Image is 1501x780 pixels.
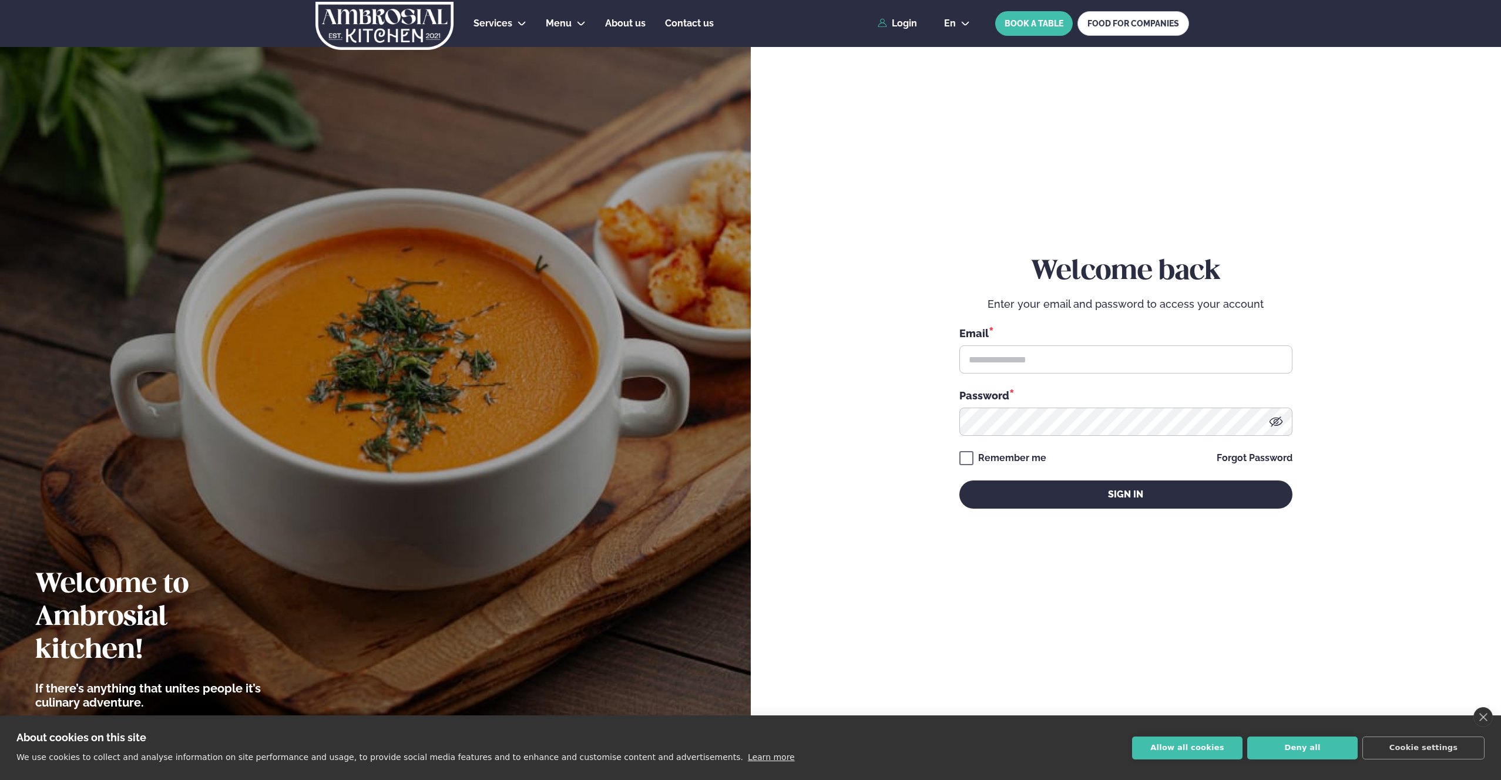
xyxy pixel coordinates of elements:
span: Contact us [665,18,714,29]
a: close [1473,707,1493,727]
button: Allow all cookies [1132,737,1243,759]
button: Deny all [1247,737,1358,759]
div: Email [959,325,1292,341]
a: Forgot Password [1217,453,1292,463]
span: Services [474,18,512,29]
a: Login [878,18,917,29]
h2: Welcome to Ambrosial kitchen! [35,569,279,667]
button: Cookie settings [1362,737,1485,759]
span: Menu [546,18,572,29]
a: FOOD FOR COMPANIES [1077,11,1189,36]
h2: Welcome back [959,255,1292,288]
p: If there’s anything that unites people it’s culinary adventure. [35,681,279,710]
strong: About cookies on this site [16,731,146,744]
a: Services [474,16,512,31]
div: Password [959,388,1292,403]
button: Sign in [959,480,1292,509]
span: About us [605,18,646,29]
a: Menu [546,16,572,31]
button: BOOK A TABLE [995,11,1073,36]
a: Learn more [748,752,795,762]
a: Contact us [665,16,714,31]
p: Enter your email and password to access your account [959,297,1292,311]
button: en [935,19,979,28]
img: logo [314,2,455,50]
p: We use cookies to collect and analyse information on site performance and usage, to provide socia... [16,752,743,762]
span: en [944,19,956,28]
a: About us [605,16,646,31]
